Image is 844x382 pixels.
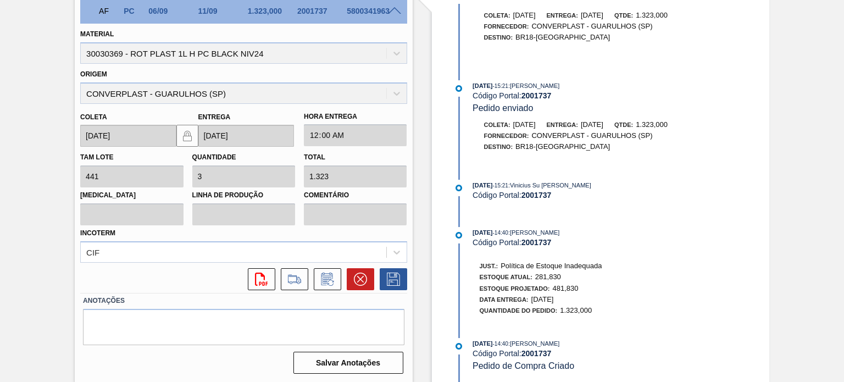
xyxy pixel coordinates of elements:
img: locked [181,129,194,142]
span: [DATE] [581,120,603,129]
span: Coleta: [484,12,510,19]
div: Código Portal: [473,91,734,100]
div: CIF [86,247,99,257]
span: : [PERSON_NAME] [508,340,560,347]
span: [DATE] [473,340,492,347]
div: 2001737 [295,7,349,15]
input: dd/mm/yyyy [80,125,176,147]
strong: 2001737 [521,91,552,100]
div: 1.323,000 [245,7,299,15]
span: : [PERSON_NAME] [508,82,560,89]
span: Qtde: [614,12,633,19]
div: Código Portal: [473,191,734,200]
span: - 14:40 [493,230,508,236]
span: 481,830 [552,284,578,292]
span: CONVERPLAST - GUARULHOS (SP) [531,22,652,30]
div: Salvar Pedido [374,268,407,290]
div: Código Portal: [473,349,734,358]
span: Just.: [480,263,498,269]
span: Estoque Atual: [480,274,532,280]
div: Cancelar pedido [341,268,374,290]
span: Entrega: [547,12,578,19]
div: Pedido de Compra [121,7,146,15]
label: Tam lote [80,153,113,161]
label: Material [80,30,114,38]
label: Quantidade [192,153,236,161]
span: 1.323,000 [560,306,592,314]
label: Incoterm [80,229,115,237]
button: locked [176,125,198,147]
label: Hora Entrega [304,109,407,125]
span: Qtde: [614,121,633,128]
div: 11/09/2025 [196,7,250,15]
span: 1.323,000 [636,120,668,129]
span: [DATE] [513,120,536,129]
span: [DATE] [473,229,492,236]
span: Pedido enviado [473,103,533,113]
span: BR18-[GEOGRAPHIC_DATA] [515,142,610,151]
span: [DATE] [473,182,492,189]
span: Destino: [484,143,513,150]
span: Quantidade do Pedido: [480,307,558,314]
input: dd/mm/yyyy [198,125,294,147]
img: atual [456,85,462,92]
span: : [PERSON_NAME] [508,229,560,236]
span: [DATE] [513,11,536,19]
img: atual [456,232,462,239]
div: Ir para Composição de Carga [275,268,308,290]
span: : Vinicius Su [PERSON_NAME] [508,182,591,189]
span: - 14:40 [493,341,508,347]
div: Abrir arquivo PDF [242,268,275,290]
span: [DATE] [473,82,492,89]
div: 06/09/2025 [146,7,200,15]
img: atual [456,185,462,191]
label: Coleta [80,113,107,121]
span: [DATE] [531,295,554,303]
label: Origem [80,70,107,78]
div: Código Portal: [473,238,734,247]
label: Entrega [198,113,231,121]
span: Pedido de Compra Criado [473,361,574,370]
label: Total [304,153,325,161]
label: Linha de Produção [192,187,295,203]
span: 1.323,000 [636,11,668,19]
span: Data Entrega: [480,296,529,303]
label: [MEDICAL_DATA] [80,187,183,203]
label: Anotações [83,293,404,309]
span: Estoque Projetado: [480,285,550,292]
button: Salvar Anotações [293,352,403,374]
span: [DATE] [581,11,603,19]
strong: 2001737 [521,349,552,358]
p: AF [99,7,118,15]
img: atual [456,343,462,350]
span: BR18-[GEOGRAPHIC_DATA] [515,33,610,41]
span: 281,830 [535,273,561,281]
strong: 2001737 [521,238,552,247]
span: Fornecedor: [484,23,529,30]
span: CONVERPLAST - GUARULHOS (SP) [531,131,652,140]
div: Informar alteração no pedido [308,268,341,290]
div: 5800341963 [344,7,398,15]
span: - 15:21 [493,182,508,189]
span: Coleta: [484,121,510,128]
span: - 15:21 [493,83,508,89]
label: Comentário [304,187,407,203]
span: Fornecedor: [484,132,529,139]
span: Entrega: [547,121,578,128]
span: Destino: [484,34,513,41]
span: Política de Estoque Inadequada [501,262,602,270]
strong: 2001737 [521,191,552,200]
